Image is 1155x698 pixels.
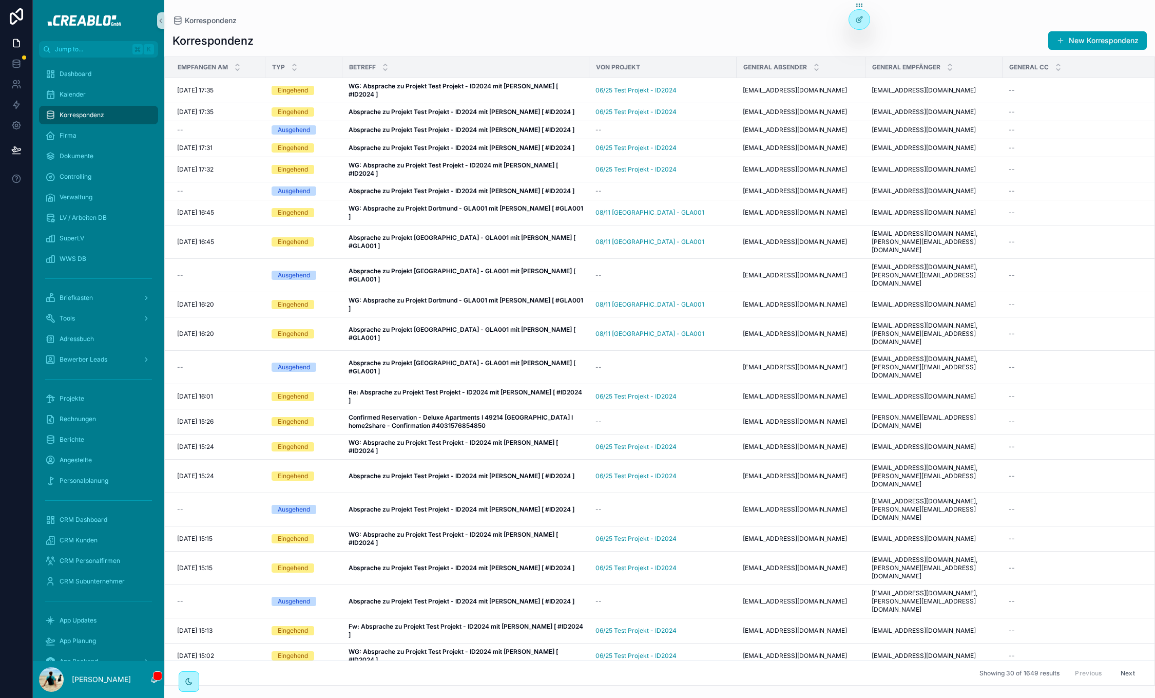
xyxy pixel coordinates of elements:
a: [EMAIL_ADDRESS][DOMAIN_NAME] [872,443,996,451]
span: Dashboard [60,70,91,78]
span: [EMAIL_ADDRESS][DOMAIN_NAME] [743,165,847,174]
a: [DATE] 16:20 [177,300,259,309]
a: [EMAIL_ADDRESS][DOMAIN_NAME] [743,86,859,95]
span: Dokumente [60,152,93,160]
button: New Korrespondenz [1048,31,1147,50]
span: -- [1009,443,1015,451]
a: 06/25 Test Projekt - ID2024 [595,165,677,174]
span: -- [595,418,602,426]
a: 08/11 [GEOGRAPHIC_DATA] - GLA001 [595,238,704,246]
span: [DATE] 17:31 [177,144,213,152]
a: [DATE] 15:24 [177,443,259,451]
span: -- [177,505,183,514]
a: [DATE] 16:01 [177,392,259,401]
a: 06/25 Test Projekt - ID2024 [595,86,677,95]
a: 06/25 Test Projekt - ID2024 [595,443,677,451]
a: Absprache zu Projekt Test Projekt - ID2024 mit [PERSON_NAME] [ #ID2024 ] [349,472,583,480]
a: Projekte [39,389,158,408]
a: [EMAIL_ADDRESS][DOMAIN_NAME] [743,126,859,134]
a: Controlling [39,167,158,186]
span: 08/11 [GEOGRAPHIC_DATA] - GLA001 [595,209,704,217]
span: K [145,45,153,53]
strong: Absprache zu Projekt Test Projekt - ID2024 mit [PERSON_NAME] [ #ID2024 ] [349,108,574,116]
span: Verwaltung [60,193,92,201]
div: scrollable content [33,58,164,661]
a: [EMAIL_ADDRESS][DOMAIN_NAME], [PERSON_NAME][EMAIL_ADDRESS][DOMAIN_NAME] [872,230,996,254]
a: -- [177,126,259,134]
span: Adressbuch [60,335,94,343]
div: Ausgehend [278,186,310,196]
a: Adressbuch [39,330,158,348]
strong: WG: Absprache zu Projekt Test Projekt - ID2024 mit [PERSON_NAME] [ #ID2024 ] [349,82,560,98]
a: [DATE] 17:31 [177,144,259,152]
span: -- [1009,209,1015,217]
a: Verwaltung [39,188,158,206]
span: [EMAIL_ADDRESS][DOMAIN_NAME],[PERSON_NAME][EMAIL_ADDRESS][DOMAIN_NAME] [872,497,996,522]
span: Rechnungen [60,415,96,423]
strong: WG: Absprache zu Projekt Dortmund - GLA001 mit [PERSON_NAME] [ #GLA001 ] [349,204,585,220]
a: -- [595,505,730,514]
span: [EMAIL_ADDRESS][DOMAIN_NAME] [743,108,847,116]
strong: Absprache zu Projekt Test Projekt - ID2024 mit [PERSON_NAME] [ #ID2024 ] [349,126,574,134]
a: [EMAIL_ADDRESS][DOMAIN_NAME],[PERSON_NAME][EMAIL_ADDRESS][DOMAIN_NAME] [872,263,996,288]
a: Absprache zu Projekt Test Projekt - ID2024 mit [PERSON_NAME] [ #ID2024 ] [349,144,583,152]
a: Absprache zu Projekt [GEOGRAPHIC_DATA] - GLA001 mit [PERSON_NAME] [ #GLA001 ] [349,267,583,284]
a: [EMAIL_ADDRESS][DOMAIN_NAME] [743,165,859,174]
strong: Absprache zu Projekt [GEOGRAPHIC_DATA] - GLA001 mit [PERSON_NAME] [ #GLA001 ] [349,234,577,250]
span: -- [595,271,602,279]
a: LV / Arbeiten DB [39,209,158,227]
span: [EMAIL_ADDRESS][DOMAIN_NAME] [743,330,847,338]
a: Eingehend [272,237,336,247]
span: [DATE] 17:32 [177,165,214,174]
span: -- [1009,165,1015,174]
div: Eingehend [278,237,308,247]
a: Personalplanung [39,471,158,490]
span: [DATE] 17:35 [177,86,214,95]
a: 06/25 Test Projekt - ID2024 [595,165,730,174]
span: -- [1009,271,1015,279]
a: Confirmed Reservation - Deluxe Apartments I 49214 [GEOGRAPHIC_DATA] I home2share - Confirmation #... [349,413,583,430]
span: -- [177,271,183,279]
a: -- [177,271,259,279]
div: Eingehend [278,471,308,481]
a: [EMAIL_ADDRESS][DOMAIN_NAME] [872,392,996,401]
div: Eingehend [278,143,308,153]
span: LV / Arbeiten DB [60,214,107,222]
a: Briefkasten [39,289,158,307]
a: [EMAIL_ADDRESS][DOMAIN_NAME] [743,363,859,371]
span: -- [595,363,602,371]
a: Angestellte [39,451,158,469]
span: [PERSON_NAME][EMAIL_ADDRESS][DOMAIN_NAME] [872,413,996,430]
span: Projekte [60,394,84,403]
a: [DATE] 16:20 [177,330,259,338]
a: WWS DB [39,250,158,268]
a: Eingehend [272,86,336,95]
a: 06/25 Test Projekt - ID2024 [595,144,677,152]
span: -- [177,187,183,195]
a: 08/11 [GEOGRAPHIC_DATA] - GLA001 [595,300,704,309]
a: 06/25 Test Projekt - ID2024 [595,108,730,116]
a: -- [177,505,259,514]
a: WG: Absprache zu Projekt Test Projekt - ID2024 mit [PERSON_NAME] [ #ID2024 ] [349,82,583,99]
span: [DATE] 16:20 [177,330,214,338]
span: -- [595,187,602,195]
a: WG: Absprache zu Projekt Dortmund - GLA001 mit [PERSON_NAME] [ #GLA001 ] [349,204,583,221]
a: Ausgehend [272,186,336,196]
a: Tools [39,309,158,328]
a: [EMAIL_ADDRESS][DOMAIN_NAME] [872,187,996,195]
a: Korrespondenz [39,106,158,124]
a: Absprache zu Projekt [GEOGRAPHIC_DATA] - GLA001 mit [PERSON_NAME] [ #GLA001 ] [349,234,583,250]
a: WG: Absprache zu Projekt Test Projekt - ID2024 mit [PERSON_NAME] [ #ID2024 ] [349,161,583,178]
span: [DATE] 17:35 [177,108,214,116]
span: -- [1009,300,1015,309]
a: WG: Absprache zu Projekt Test Projekt - ID2024 mit [PERSON_NAME] [ #ID2024 ] [349,439,583,455]
span: [EMAIL_ADDRESS][DOMAIN_NAME] [872,144,976,152]
a: [EMAIL_ADDRESS][DOMAIN_NAME] [743,443,859,451]
div: Ausgehend [278,505,310,514]
a: -- [595,271,730,279]
a: [EMAIL_ADDRESS][DOMAIN_NAME] [872,108,996,116]
span: -- [1009,108,1015,116]
a: [EMAIL_ADDRESS][DOMAIN_NAME] [743,144,859,152]
a: Kalender [39,85,158,104]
